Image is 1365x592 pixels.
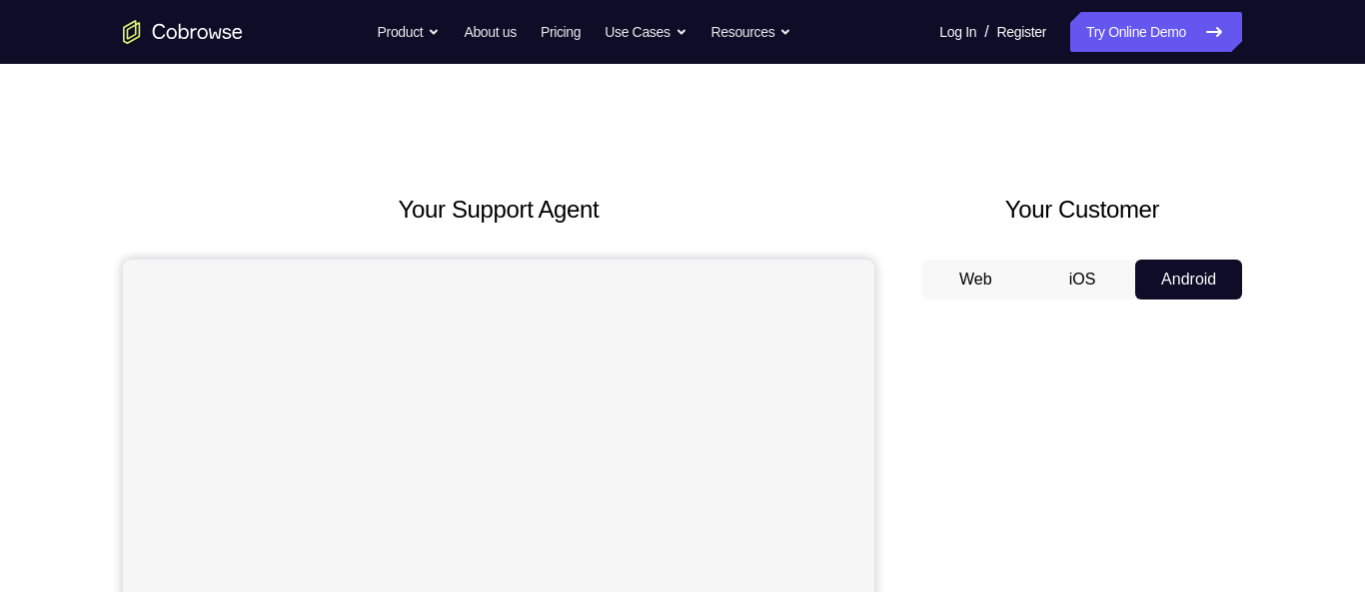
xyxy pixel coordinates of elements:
[984,20,988,44] span: /
[922,192,1242,228] h2: Your Customer
[123,20,243,44] a: Go to the home page
[1070,12,1242,52] a: Try Online Demo
[464,12,516,52] a: About us
[997,12,1046,52] a: Register
[922,260,1029,299] button: Web
[123,192,874,228] h2: Your Support Agent
[1135,260,1242,299] button: Android
[378,12,441,52] button: Product
[1029,260,1136,299] button: iOS
[939,12,976,52] a: Log In
[711,12,792,52] button: Resources
[605,12,686,52] button: Use Cases
[541,12,581,52] a: Pricing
